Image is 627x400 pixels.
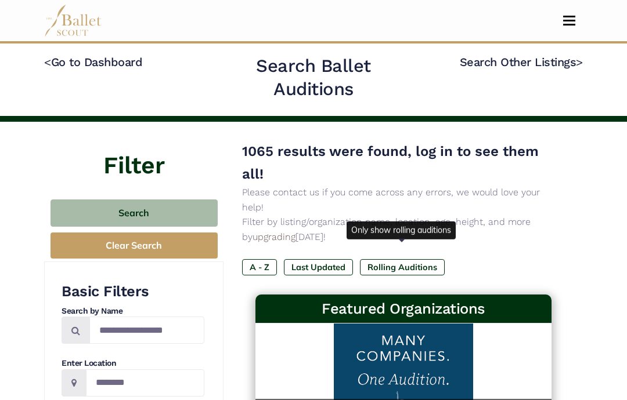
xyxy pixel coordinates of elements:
button: Toggle navigation [556,15,583,26]
h4: Filter [44,122,224,182]
span: 1065 results were found, log in to see them all! [242,143,539,181]
p: Please contact us if you come across any errors, we would love your help! [242,185,564,214]
label: Last Updated [284,259,353,275]
button: Search [51,199,218,227]
h2: Search Ballet Auditions [217,54,410,101]
h4: Search by Name [62,306,204,317]
code: > [576,54,583,69]
label: A - Z [242,259,277,275]
input: Location [86,369,204,397]
h3: Featured Organizations [265,299,542,318]
a: <Go to Dashboard [44,55,142,69]
p: Filter by listing/organization name, location, age, height, and more by [DATE]! [242,214,564,244]
button: Clear Search [51,232,218,259]
input: Search by names... [89,317,204,344]
a: Search Other Listings> [460,55,583,69]
code: < [44,54,51,69]
label: Rolling Auditions [360,259,445,275]
h3: Basic Filters [62,282,204,301]
a: upgrading [253,231,296,242]
div: Only show rolling auditions [347,221,456,239]
h4: Enter Location [62,358,204,369]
